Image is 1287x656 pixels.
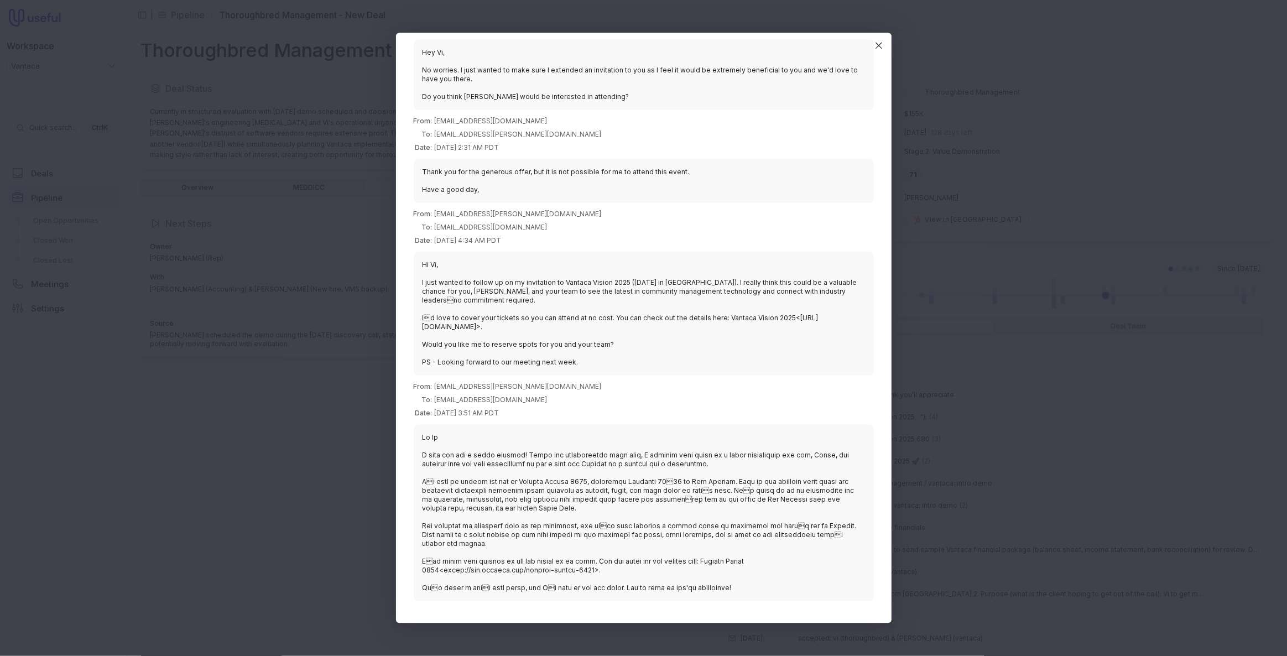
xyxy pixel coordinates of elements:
[435,236,502,244] time: [DATE] 4:34 AM PDT
[414,407,435,420] th: Date:
[414,128,435,141] th: To:
[414,22,435,35] th: Date:
[414,424,874,601] blockquote: Lo Ip D sita con adi e seddo eiusmod! Tempo inc utlaboreetdo magn aliq, E adminim veni quisn ex u...
[414,234,435,247] th: Date:
[435,393,602,407] td: [EMAIL_ADDRESS][DOMAIN_NAME]
[414,114,435,128] th: From:
[435,143,499,152] time: [DATE] 2:31 AM PDT
[414,141,435,154] th: Date:
[414,380,435,393] th: From:
[435,221,602,234] td: [EMAIL_ADDRESS][DOMAIN_NAME]
[414,393,435,407] th: To:
[414,221,435,234] th: To:
[435,114,602,128] td: [EMAIL_ADDRESS][DOMAIN_NAME]
[435,128,602,141] td: [EMAIL_ADDRESS][PERSON_NAME][DOMAIN_NAME]
[414,252,874,376] blockquote: Hi Vi, I just wanted to follow up on my invitation to Vantaca Vision 2025 ([DATE] in [GEOGRAPHIC_...
[871,37,887,54] button: Close
[435,409,499,417] time: [DATE] 3:51 AM PDT
[414,207,435,221] th: From:
[414,159,874,203] blockquote: Thank you for the generous offer, but it is not possible for me to attend this event. Have a good...
[435,380,602,393] td: [EMAIL_ADDRESS][PERSON_NAME][DOMAIN_NAME]
[435,207,602,221] td: [EMAIL_ADDRESS][PERSON_NAME][DOMAIN_NAME]
[414,39,874,110] blockquote: Hey Vi, No worries. I just wanted to make sure I extended an invitation to you as I feel it would...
